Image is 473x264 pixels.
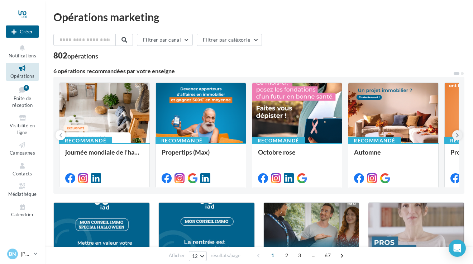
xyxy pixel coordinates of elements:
[6,84,39,110] a: Boîte de réception5
[308,250,319,261] span: ...
[192,253,198,259] span: 12
[65,148,144,163] div: journée mondiale de l'habitat
[6,247,39,261] a: Bn [PERSON_NAME]
[10,73,34,79] span: Opérations
[9,250,16,258] span: Bn
[6,112,39,137] a: Visibilité en ligne
[6,25,39,38] div: Nouvelle campagne
[211,252,240,259] span: résultats/page
[21,250,31,258] p: [PERSON_NAME]
[6,181,39,198] a: Médiathèque
[169,252,185,259] span: Afficher
[6,140,39,157] a: Campagnes
[252,137,305,145] div: Recommandé
[162,148,240,163] div: Propertips (Max)
[59,137,112,145] div: Recommandé
[258,148,336,163] div: Octobre rose
[294,250,305,261] span: 3
[67,53,98,59] div: opérations
[267,250,278,261] span: 1
[348,137,401,145] div: Recommandé
[10,123,35,135] span: Visibilité en ligne
[189,251,207,261] button: 12
[24,85,29,91] div: 5
[322,250,334,261] span: 67
[11,212,34,218] span: Calendrier
[449,240,466,257] div: Open Intercom Messenger
[6,160,39,178] a: Contacts
[197,34,262,46] button: Filtrer par catégorie
[12,95,33,108] span: Boîte de réception
[156,137,209,145] div: Recommandé
[13,171,32,176] span: Contacts
[6,42,39,60] button: Notifications
[6,202,39,219] a: Calendrier
[9,53,36,58] span: Notifications
[281,250,292,261] span: 2
[53,52,98,60] div: 802
[354,148,433,163] div: Automne
[137,34,193,46] button: Filtrer par canal
[53,68,453,74] div: 6 opérations recommandées par votre enseigne
[8,191,37,197] span: Médiathèque
[6,25,39,38] button: Créer
[10,150,35,156] span: Campagnes
[53,11,464,22] div: Opérations marketing
[6,63,39,80] a: Opérations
